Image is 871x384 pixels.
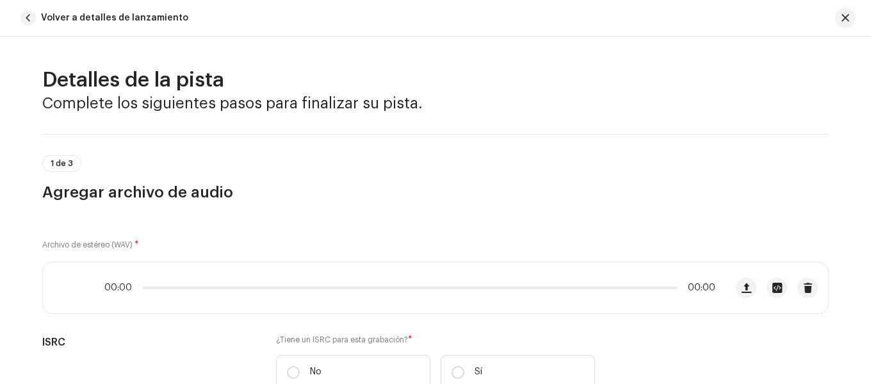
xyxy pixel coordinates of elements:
[42,67,829,93] h2: Detalles de la pista
[42,182,829,203] h3: Agregar archivo de audio
[475,365,482,379] p: Sí
[310,365,322,379] p: No
[276,335,595,345] label: ¿Tiene un ISRC para esta grabación?
[42,93,829,113] h3: Complete los siguientes pasos para finalizar su pista.
[42,335,256,350] h5: ISRC
[683,283,715,293] span: 00:00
